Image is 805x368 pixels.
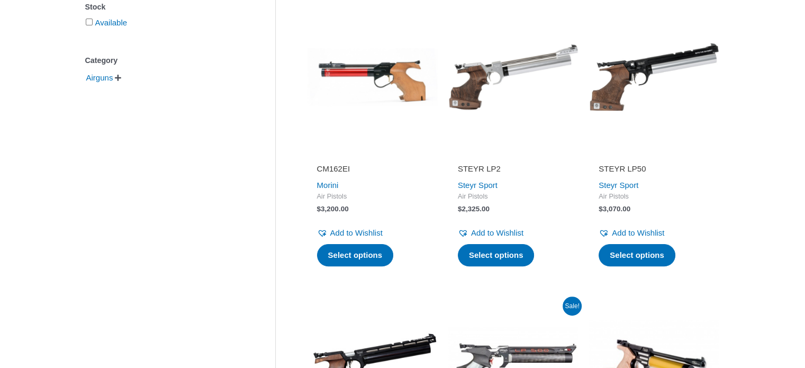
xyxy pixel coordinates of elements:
a: Add to Wishlist [458,226,523,240]
iframe: Customer reviews powered by Trustpilot [458,149,569,161]
a: STEYR LP2 [458,164,569,178]
span: $ [317,205,321,213]
img: CM162EI [307,12,438,142]
bdi: 2,325.00 [458,205,490,213]
a: Add to Wishlist [599,226,664,240]
span: Air Pistols [458,192,569,201]
div: Category [85,53,243,68]
a: Steyr Sport [599,181,638,190]
span: $ [458,205,462,213]
h2: STEYR LP50 [599,164,710,174]
h2: STEYR LP2 [458,164,569,174]
a: Airguns [85,73,114,82]
a: Available [95,18,128,27]
span: Add to Wishlist [330,228,383,237]
span: Airguns [85,69,114,87]
iframe: Customer reviews powered by Trustpilot [317,149,428,161]
a: STEYR LP50 [599,164,710,178]
span: Air Pistols [599,192,710,201]
a: Select options for “STEYR LP2” [458,244,535,266]
input: Available [86,19,93,25]
span: Add to Wishlist [612,228,664,237]
a: Add to Wishlist [317,226,383,240]
a: CM162EI [317,164,428,178]
a: Morini [317,181,339,190]
a: Select options for “CM162EI” [317,244,394,266]
span:  [115,74,121,82]
a: Select options for “STEYR LP50” [599,244,675,266]
span: $ [599,205,603,213]
h2: CM162EI [317,164,428,174]
img: STEYR LP2 [448,12,578,142]
span: Air Pistols [317,192,428,201]
span: Add to Wishlist [471,228,523,237]
img: STEYR LP50 [589,12,719,142]
span: Sale! [563,297,582,316]
bdi: 3,070.00 [599,205,630,213]
bdi: 3,200.00 [317,205,349,213]
iframe: Customer reviews powered by Trustpilot [599,149,710,161]
a: Steyr Sport [458,181,498,190]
